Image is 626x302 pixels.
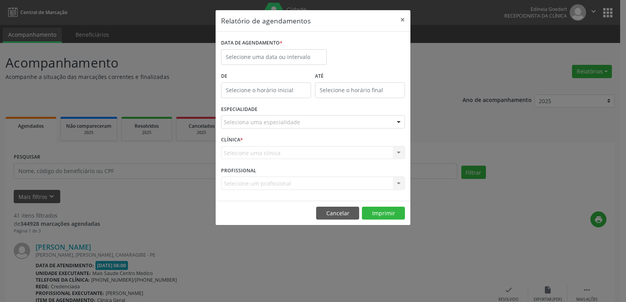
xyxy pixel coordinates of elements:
[315,70,405,82] label: ATÉ
[221,70,311,82] label: De
[221,164,256,177] label: PROFISSIONAL
[221,37,282,49] label: DATA DE AGENDAMENTO
[316,207,359,220] button: Cancelar
[221,49,327,65] input: Selecione uma data ou intervalo
[221,16,311,26] h5: Relatório de agendamentos
[395,10,410,29] button: Close
[362,207,405,220] button: Imprimir
[224,118,300,126] span: Seleciona uma especialidade
[221,82,311,98] input: Selecione o horário inicial
[315,82,405,98] input: Selecione o horário final
[221,104,257,116] label: ESPECIALIDADE
[221,134,243,146] label: CLÍNICA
